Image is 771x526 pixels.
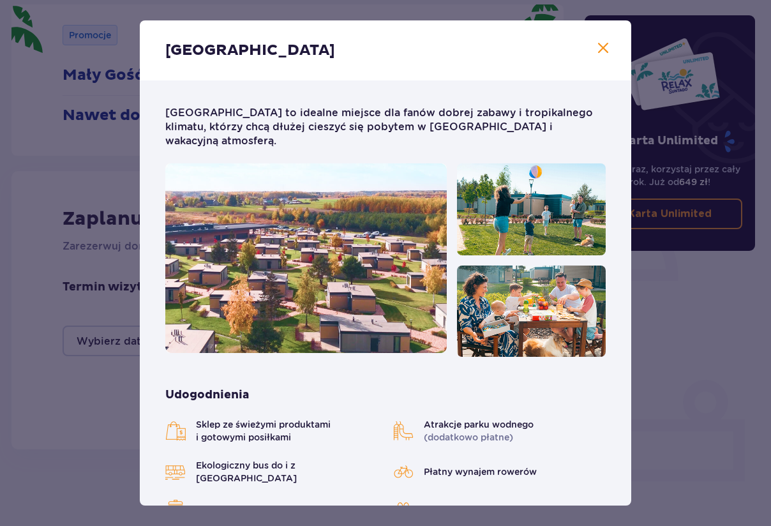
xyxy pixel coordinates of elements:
p: (dodatkowo płatne) [424,418,534,444]
span: Atrakcje parku wodnego [424,418,534,431]
img: animal icon [393,500,414,520]
p: [GEOGRAPHIC_DATA] to idealne miejsce dla fanów dobrej zabawy i tropikalnego klimatu, którzy chcą ... [165,106,606,163]
img: bus icon [165,462,186,482]
img: Suntago Village - family playing outdoor games [457,163,606,255]
img: slide icon [393,421,414,441]
span: Płatny wynajem rowerów [424,465,537,478]
img: Suntago Village - aerial view of the area [165,163,447,353]
span: Wspólna strefa na ognisko i grilla [196,504,343,516]
button: Zamknij [595,41,611,57]
span: Ekologiczny bus do i z [GEOGRAPHIC_DATA] [196,459,378,485]
img: shops icon [165,421,186,441]
p: [GEOGRAPHIC_DATA] [165,41,335,60]
img: grill icon [165,500,186,520]
p: Udogodnienia [165,357,250,403]
span: Sklep ze świeżymi produktami i gotowymi posiłkami [196,418,378,444]
img: Syntago Village - family dinig outside [457,266,606,357]
span: Obiekt przyjazny zwierzętom [424,504,555,516]
img: bicycle icon [393,462,414,482]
